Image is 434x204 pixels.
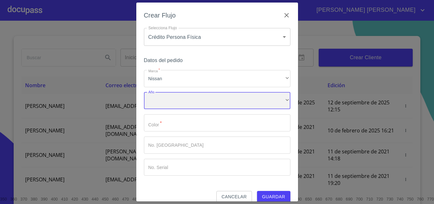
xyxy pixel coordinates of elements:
[144,10,176,20] h6: Crear Flujo
[262,193,285,201] span: Guardar
[257,191,290,203] button: Guardar
[144,28,290,46] div: Crédito Persona Física
[221,193,247,201] span: Cancelar
[144,56,290,65] h6: Datos del pedido
[144,70,290,87] div: Nissan
[216,191,252,203] button: Cancelar
[144,92,290,109] div: ​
